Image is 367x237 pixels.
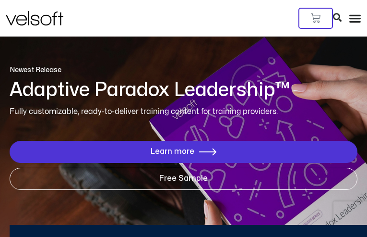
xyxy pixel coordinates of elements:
[10,106,357,118] p: Fully customizable, ready-to-deliver training content for training providers.
[10,65,357,75] p: Newest Release
[159,175,208,183] span: Free Sample
[10,168,357,190] a: Free Sample
[6,11,63,25] img: Velsoft Training Materials
[349,12,361,25] div: Menu Toggle
[10,141,357,163] a: Learn more
[151,148,194,156] span: Learn more
[10,80,357,101] h1: Adaptive Paradox Leadership™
